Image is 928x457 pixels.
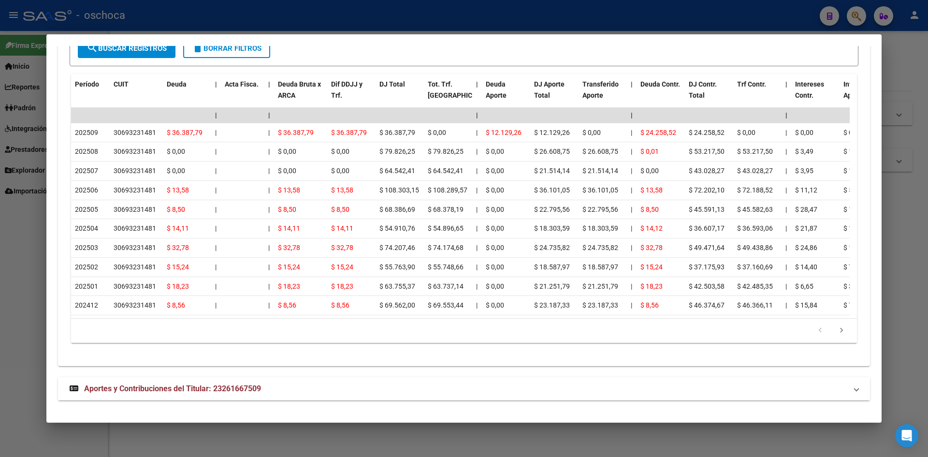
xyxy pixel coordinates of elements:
span: 202505 [75,206,98,213]
span: | [268,111,270,119]
span: $ 26.608,75 [582,147,618,155]
span: | [476,244,478,251]
span: Borrar Filtros [192,44,261,53]
span: $ 69.562,00 [379,301,415,309]
span: | [785,186,787,194]
span: | [268,224,270,232]
button: Buscar Registros [78,39,175,58]
span: $ 1,85 [843,167,862,175]
span: | [215,206,217,213]
span: $ 14,12 [640,224,663,232]
span: $ 0,00 [167,167,185,175]
datatable-header-cell: DJ Total [376,74,424,117]
span: | [785,244,787,251]
span: $ 8,50 [278,206,296,213]
span: | [268,282,270,290]
span: Dif DDJJ y Trf. [331,80,362,99]
span: | [631,244,632,251]
span: $ 14,24 [843,206,866,213]
div: 30693231481 [114,223,156,234]
span: $ 0,00 [582,129,601,136]
mat-expansion-panel-header: Aportes y Contribuciones del Titular: 23261667509 [58,377,870,400]
datatable-header-cell: Intereses Contr. [791,74,840,117]
span: $ 3,34 [843,282,862,290]
a: go to previous page [811,325,829,336]
span: | [785,129,787,136]
span: Tot. Trf. [GEOGRAPHIC_DATA] [428,80,493,99]
span: Intereses Contr. [795,80,824,99]
span: $ 10,53 [843,224,866,232]
span: Acta Fisca. [225,80,259,88]
div: 30693231481 [114,300,156,311]
span: $ 0,00 [167,147,185,155]
span: | [476,301,478,309]
span: | [268,263,270,271]
span: $ 32,78 [167,244,189,251]
span: $ 43.028,27 [689,167,725,175]
span: 202506 [75,186,98,194]
datatable-header-cell: Período [71,74,110,117]
div: 30693231481 [114,262,156,273]
div: 30693231481 [114,146,156,157]
span: $ 12.129,26 [486,129,522,136]
span: $ 21,87 [795,224,817,232]
span: $ 0,00 [486,206,504,213]
span: DJ Total [379,80,405,88]
span: | [631,206,632,213]
datatable-header-cell: | [627,74,637,117]
span: $ 36.593,06 [737,224,773,232]
datatable-header-cell: Deuda Bruta x ARCA [274,74,327,117]
span: $ 18.303,59 [582,224,618,232]
span: $ 0,00 [486,167,504,175]
span: $ 55.763,90 [379,263,415,271]
span: $ 37.175,93 [689,263,725,271]
span: $ 0,00 [843,129,862,136]
span: $ 8,56 [640,301,659,309]
span: $ 32,78 [278,244,300,251]
span: $ 36.387,79 [379,129,415,136]
span: $ 54.896,65 [428,224,464,232]
span: $ 69.553,44 [428,301,464,309]
span: | [215,282,217,290]
datatable-header-cell: Deuda Aporte [482,74,530,117]
span: | [631,80,633,88]
datatable-header-cell: Deuda Contr. [637,74,685,117]
span: | [631,282,632,290]
span: | [631,147,632,155]
span: | [215,147,217,155]
span: | [631,263,632,271]
span: | [268,301,270,309]
span: $ 14,11 [331,224,353,232]
span: $ 8,50 [640,206,659,213]
span: $ 18.587,97 [582,263,618,271]
span: $ 15,24 [640,263,663,271]
span: $ 21.251,79 [534,282,570,290]
span: $ 18.587,97 [534,263,570,271]
span: | [215,80,217,88]
div: 30693231481 [114,281,156,292]
span: $ 6,65 [795,282,813,290]
span: $ 0,00 [331,147,349,155]
span: $ 36.607,17 [689,224,725,232]
span: $ 108.303,15 [379,186,419,194]
span: $ 7,22 [843,263,862,271]
span: $ 8,50 [331,206,349,213]
span: 202509 [75,129,98,136]
span: Deuda Bruta x ARCA [278,80,321,99]
span: $ 72.188,52 [737,186,773,194]
span: $ 32,78 [640,244,663,251]
span: 202503 [75,244,98,251]
span: | [785,301,787,309]
datatable-header-cell: Deuda [163,74,211,117]
span: $ 36.101,05 [582,186,618,194]
span: $ 21.251,79 [582,282,618,290]
span: $ 8,50 [167,206,185,213]
span: $ 24.258,52 [689,129,725,136]
span: Aportes y Contribuciones del Titular: 23261667509 [84,384,261,393]
span: $ 36.387,79 [167,129,203,136]
span: | [631,129,632,136]
span: $ 0,00 [486,147,504,155]
datatable-header-cell: | [472,74,482,117]
span: $ 0,01 [640,147,659,155]
span: | [268,147,270,155]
